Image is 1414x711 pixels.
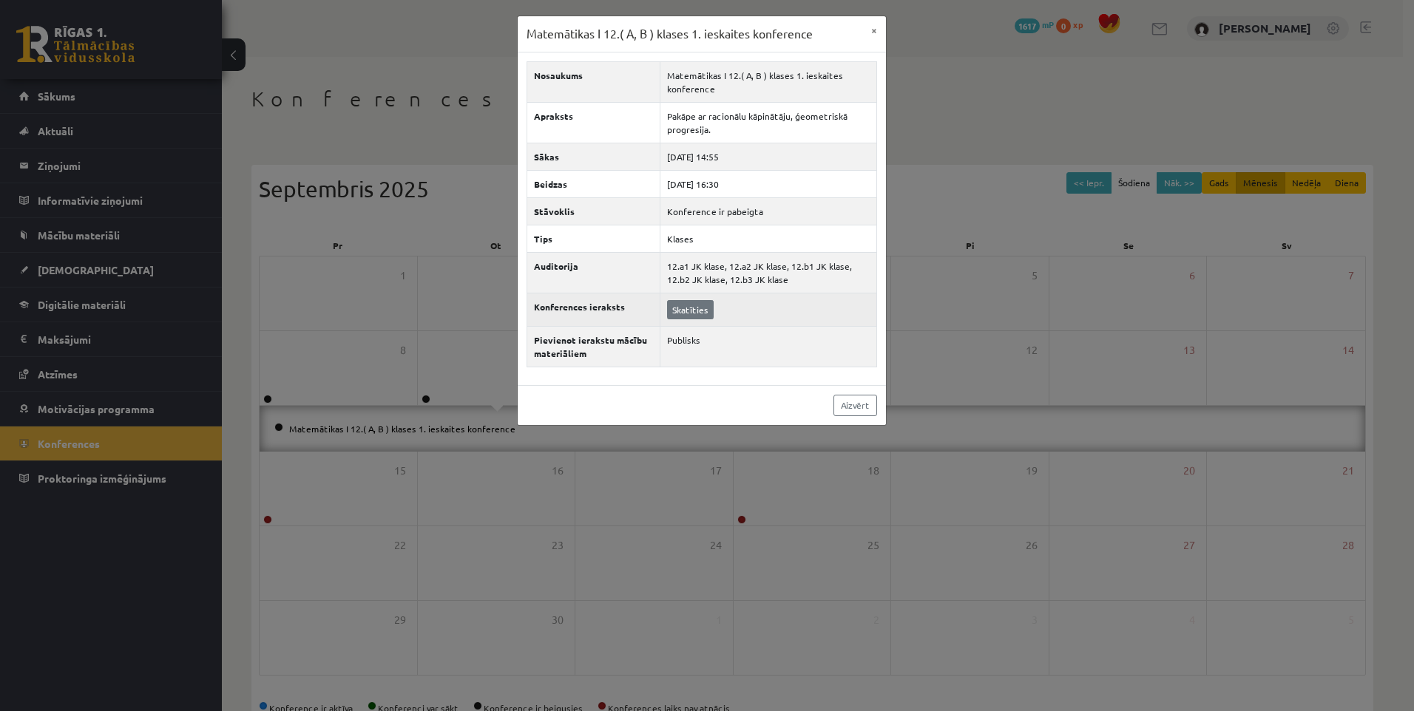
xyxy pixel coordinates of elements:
td: [DATE] 14:55 [660,143,876,170]
th: Stāvoklis [527,197,660,225]
td: Matemātikas I 12.( A, B ) klases 1. ieskaites konference [660,61,876,102]
th: Konferences ieraksts [527,293,660,326]
th: Tips [527,225,660,252]
a: Aizvērt [833,395,877,416]
th: Apraksts [527,102,660,143]
td: 12.a1 JK klase, 12.a2 JK klase, 12.b1 JK klase, 12.b2 JK klase, 12.b3 JK klase [660,252,876,293]
th: Nosaukums [527,61,660,102]
td: Klases [660,225,876,252]
th: Auditorija [527,252,660,293]
td: Publisks [660,326,876,367]
a: Skatīties [667,300,714,319]
td: [DATE] 16:30 [660,170,876,197]
button: × [862,16,886,44]
h3: Matemātikas I 12.( A, B ) klases 1. ieskaites konference [527,25,813,43]
td: Konference ir pabeigta [660,197,876,225]
th: Pievienot ierakstu mācību materiāliem [527,326,660,367]
th: Beidzas [527,170,660,197]
th: Sākas [527,143,660,170]
td: Pakāpe ar racionālu kāpinātāju, ģeometriskā progresija. [660,102,876,143]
